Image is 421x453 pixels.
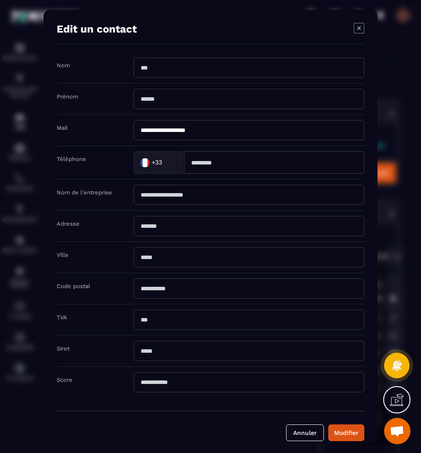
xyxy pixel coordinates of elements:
[57,283,90,289] label: Code postal
[286,424,324,441] button: Annuler
[57,93,78,100] label: Prénom
[57,376,73,383] label: Score
[57,345,69,352] label: Siret
[164,156,175,169] input: Search for option
[57,252,69,258] label: Ville
[136,153,154,171] img: Country Flag
[57,23,137,35] h4: Edit un contact
[57,124,68,131] label: Mail
[384,418,410,444] div: Ouvrir le chat
[57,189,112,196] label: Nom de l'entreprise
[57,62,70,69] label: Nom
[134,151,184,174] div: Search for option
[57,220,80,227] label: Adresse
[57,156,86,162] label: Téléphone
[57,314,67,321] label: TVA
[328,424,364,441] button: Modifier
[152,158,162,167] span: +33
